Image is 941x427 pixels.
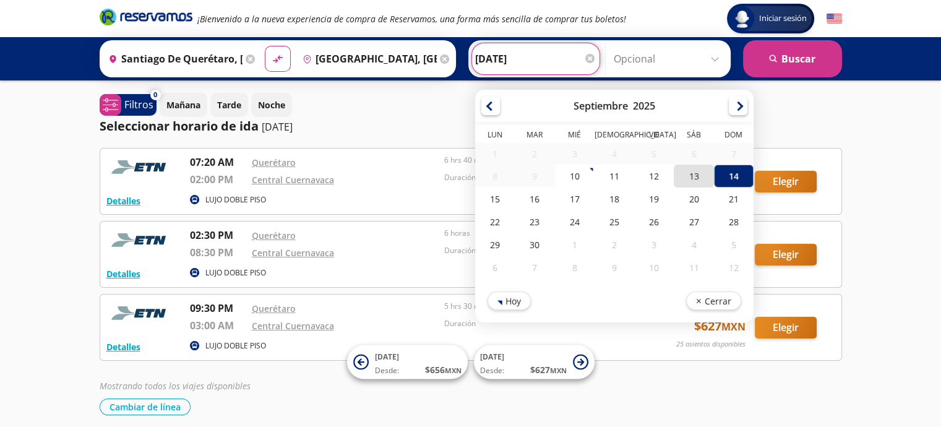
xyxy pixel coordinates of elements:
a: Central Cuernavaca [252,247,334,259]
div: 15-Sep-25 [475,188,515,210]
div: 11-Sep-25 [594,165,634,188]
a: Querétaro [252,157,296,168]
div: 03-Sep-25 [554,143,594,165]
a: Central Cuernavaca [252,320,334,332]
div: 16-Sep-25 [515,188,554,210]
span: Desde: [480,365,504,376]
p: 08:30 PM [190,245,246,260]
button: Buscar [743,40,842,77]
button: Cambiar de línea [100,399,191,415]
div: 14-Sep-25 [713,165,753,188]
p: Noche [258,98,285,111]
div: 28-Sep-25 [713,210,753,233]
input: Opcional [614,43,724,74]
a: Querétaro [252,230,296,241]
div: 02-Sep-25 [515,143,554,165]
button: Detalles [106,267,140,280]
em: Mostrando todos los viajes disponibles [100,380,251,392]
div: 18-Sep-25 [594,188,634,210]
th: Sábado [674,129,713,143]
p: 09:30 PM [190,301,246,316]
button: Hoy [488,291,531,310]
button: Elegir [755,244,817,265]
div: 04-Oct-25 [674,233,713,256]
div: 30-Sep-25 [515,233,554,256]
span: 0 [153,90,157,100]
div: 07-Sep-25 [713,143,753,165]
p: 02:00 PM [190,172,246,187]
th: Lunes [475,129,515,143]
div: 13-Sep-25 [674,165,713,188]
p: LUJO DOBLE PISO [205,267,266,278]
div: 10-Oct-25 [634,256,674,279]
p: LUJO DOBLE PISO [205,194,266,205]
div: Septiembre [574,99,628,113]
div: 02-Oct-25 [594,233,634,256]
div: 09-Sep-25 [515,165,554,187]
a: Querétaro [252,303,296,314]
th: Domingo [713,129,753,143]
span: [DATE] [375,352,399,362]
th: Martes [515,129,554,143]
button: Noche [251,93,292,117]
div: 10-Sep-25 [554,165,594,188]
p: 07:20 AM [190,155,246,170]
div: 07-Oct-25 [515,256,554,279]
div: 12-Sep-25 [634,165,674,188]
span: $ 656 [425,363,462,376]
button: Tarde [210,93,248,117]
div: 06-Sep-25 [674,143,713,165]
small: MXN [445,366,462,375]
p: Duración [444,245,631,256]
p: Duración [444,318,631,329]
p: 02:30 PM [190,228,246,243]
input: Elegir Fecha [475,43,596,74]
div: 25-Sep-25 [594,210,634,233]
input: Buscar Origen [103,43,243,74]
p: 25 asientos disponibles [676,339,745,350]
div: 05-Oct-25 [713,233,753,256]
div: 01-Oct-25 [554,233,594,256]
img: RESERVAMOS [106,301,174,326]
div: 01-Sep-25 [475,143,515,165]
div: 29-Sep-25 [475,233,515,256]
p: Filtros [124,97,153,112]
div: 19-Sep-25 [634,188,674,210]
div: 22-Sep-25 [475,210,515,233]
p: Tarde [217,98,241,111]
p: LUJO DOBLE PISO [205,340,266,352]
div: 26-Sep-25 [634,210,674,233]
span: $ 627 [530,363,567,376]
em: ¡Bienvenido a la nueva experiencia de compra de Reservamos, una forma más sencilla de comprar tus... [197,13,626,25]
i: Brand Logo [100,7,192,26]
div: 23-Sep-25 [515,210,554,233]
button: Detalles [106,340,140,353]
div: 08-Sep-25 [475,165,515,187]
button: Elegir [755,317,817,339]
div: 11-Oct-25 [674,256,713,279]
p: Mañana [166,98,200,111]
a: Brand Logo [100,7,192,30]
button: Mañana [160,93,207,117]
p: 6 horas [444,228,631,239]
th: Jueves [594,129,634,143]
div: 04-Sep-25 [594,143,634,165]
button: [DATE]Desde:$627MXN [474,345,595,379]
button: 0Filtros [100,94,157,116]
th: Viernes [634,129,674,143]
span: Iniciar sesión [754,12,812,25]
th: Miércoles [554,129,594,143]
div: 12-Oct-25 [713,256,753,279]
div: 20-Sep-25 [674,188,713,210]
div: 05-Sep-25 [634,143,674,165]
div: 09-Oct-25 [594,256,634,279]
div: 27-Sep-25 [674,210,713,233]
a: Central Cuernavaca [252,174,334,186]
p: 03:00 AM [190,318,246,333]
div: 21-Sep-25 [713,188,753,210]
div: 06-Oct-25 [475,256,515,279]
div: 08-Oct-25 [554,256,594,279]
div: 17-Sep-25 [554,188,594,210]
p: 5 hrs 30 mins [444,301,631,312]
small: MXN [550,366,567,375]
